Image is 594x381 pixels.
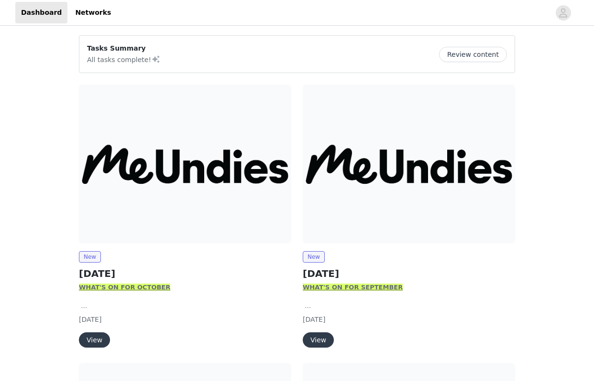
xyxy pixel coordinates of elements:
img: MeUndies [303,85,515,243]
strong: HAT'S ON FOR SEPTEMBER [309,284,403,291]
h2: [DATE] [79,266,291,281]
span: New [303,251,325,263]
button: View [303,332,334,348]
span: [DATE] [79,316,101,323]
span: New [79,251,101,263]
strong: W [303,284,309,291]
a: Networks [69,2,117,23]
p: Tasks Summary [87,43,161,53]
a: View [303,337,334,344]
strong: HAT'S ON FOR OCTOBER [86,284,170,291]
strong: W [79,284,86,291]
div: avatar [559,5,568,21]
h2: [DATE] [303,266,515,281]
button: Review content [439,47,507,62]
button: View [79,332,110,348]
span: [DATE] [303,316,325,323]
img: MeUndies [79,85,291,243]
a: View [79,337,110,344]
p: All tasks complete! [87,53,161,65]
a: Dashboard [15,2,67,23]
